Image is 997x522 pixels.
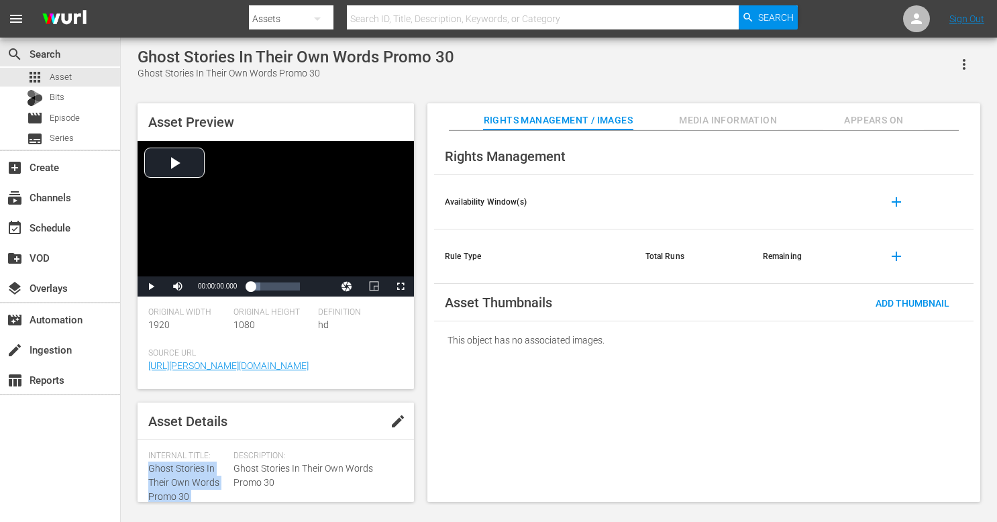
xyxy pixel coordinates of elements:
span: Ghost Stories In Their Own Words Promo 30 [233,462,397,490]
span: Automation [7,312,23,328]
span: hd [318,319,329,330]
button: Search [739,5,798,30]
div: Ghost Stories In Their Own Words Promo 30 [138,48,454,66]
span: Add Thumbnail [865,298,960,309]
button: add [880,240,912,272]
button: Picture-in-Picture [360,276,387,297]
span: add [888,194,904,210]
div: Ghost Stories In Their Own Words Promo 30 [138,66,454,81]
span: VOD [7,250,23,266]
span: Create [7,160,23,176]
div: Video Player [138,141,414,297]
button: add [880,186,912,218]
button: Mute [164,276,191,297]
span: Series [27,131,43,147]
div: Bits [27,90,43,106]
span: Schedule [7,220,23,236]
button: Fullscreen [387,276,414,297]
span: Ingestion [7,342,23,358]
th: Remaining [752,229,870,284]
span: Definition [318,307,397,318]
span: 1920 [148,319,170,330]
span: Bits [50,91,64,104]
span: Overlays [7,280,23,297]
span: Rights Management [445,148,566,164]
span: Appears On [823,112,924,129]
img: ans4CAIJ8jUAAAAAAAAAAAAAAAAAAAAAAAAgQb4GAAAAAAAAAAAAAAAAAAAAAAAAJMjXAAAAAAAAAAAAAAAAAAAAAAAAgAT5G... [32,3,97,35]
span: Asset [50,70,72,84]
span: Search [758,5,794,30]
span: Original Width [148,307,227,318]
span: Internal Title: [148,451,227,462]
span: Rights Management / Images [484,112,633,129]
span: add [888,248,904,264]
div: Progress Bar [250,282,300,291]
span: Channels [7,190,23,206]
button: Add Thumbnail [865,291,960,315]
button: Play [138,276,164,297]
span: Original Height [233,307,312,318]
span: Episode [27,110,43,126]
span: Asset Thumbnails [445,295,552,311]
button: edit [382,405,414,437]
span: Asset Preview [148,114,234,130]
th: Rule Type [434,229,635,284]
span: Reports [7,372,23,388]
span: Ghost Stories In Their Own Words Promo 30 [148,463,219,502]
a: [URL][PERSON_NAME][DOMAIN_NAME] [148,360,309,371]
button: Jump To Time [333,276,360,297]
span: Source Url [148,348,397,359]
span: Asset [27,69,43,85]
span: Description: [233,451,397,462]
span: 00:00:00.000 [198,282,237,290]
span: Media Information [678,112,778,129]
span: 1080 [233,319,255,330]
span: Episode [50,111,80,125]
span: edit [390,413,406,429]
span: menu [8,11,24,27]
span: Series [50,132,74,145]
th: Total Runs [635,229,752,284]
th: Availability Window(s) [434,175,635,229]
a: Sign Out [949,13,984,24]
div: This object has no associated images. [434,321,974,359]
span: Search [7,46,23,62]
span: Asset Details [148,413,227,429]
